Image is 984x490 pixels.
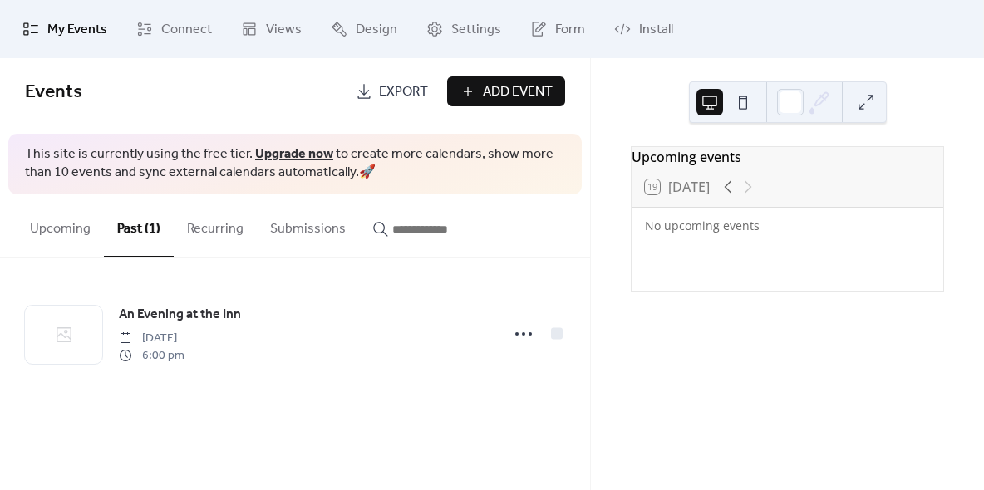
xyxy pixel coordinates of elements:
[645,218,930,233] div: No upcoming events
[119,347,184,365] span: 6:00 pm
[447,76,565,106] button: Add Event
[119,330,184,347] span: [DATE]
[257,194,359,256] button: Submissions
[414,7,514,51] a: Settings
[555,20,585,40] span: Form
[161,20,212,40] span: Connect
[255,141,333,167] a: Upgrade now
[124,7,224,51] a: Connect
[379,82,428,102] span: Export
[632,147,943,167] div: Upcoming events
[17,194,104,256] button: Upcoming
[104,194,174,257] button: Past (1)
[47,20,107,40] span: My Events
[119,305,241,325] span: An Evening at the Inn
[229,7,314,51] a: Views
[318,7,410,51] a: Design
[266,20,302,40] span: Views
[639,20,673,40] span: Install
[451,20,501,40] span: Settings
[10,7,120,51] a: My Events
[25,74,82,110] span: Events
[518,7,598,51] a: Form
[343,76,440,106] a: Export
[119,304,241,326] a: An Evening at the Inn
[483,82,553,102] span: Add Event
[602,7,686,51] a: Install
[356,20,397,40] span: Design
[174,194,257,256] button: Recurring
[25,145,565,183] span: This site is currently using the free tier. to create more calendars, show more than 10 events an...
